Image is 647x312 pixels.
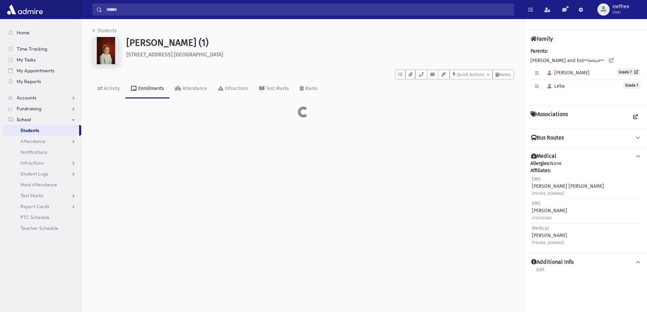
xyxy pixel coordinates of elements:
span: My Tasks [17,57,36,63]
a: Attendance [169,79,213,98]
a: My Appointments [3,65,81,76]
h4: Associations [531,111,568,123]
img: ZAAAAAAAAAAAAAAAAAAAAAAAAAAAAAAAAAAAAAAAAAAAAAAAAAAAAAAAAAAAAAAAAAAAAAAAAAAAAAAAAAAAAAAAAAAAAAAAA... [92,37,120,64]
a: PTC Schedule [3,212,81,223]
img: AdmirePro [5,3,44,16]
span: Notes [499,72,511,77]
a: Notifications [3,147,81,158]
span: Fundraising [17,106,41,112]
h4: Additional Info [531,259,574,266]
b: Allergies: [531,161,550,166]
span: Time Tracking [17,46,47,52]
h4: Family [531,36,553,42]
span: School [17,116,31,123]
small: [PHONE_NUMBER] [532,241,564,245]
h1: [PERSON_NAME] (1) [126,37,514,49]
span: Attendance [20,138,46,144]
button: Additional Info [531,259,642,266]
span: Test Marks [20,192,43,199]
a: Activity [92,79,125,98]
a: Home [3,27,81,38]
input: Search [102,3,514,16]
div: None [531,160,642,247]
div: [PERSON_NAME] and Esti [531,48,642,100]
span: Report Cards [20,203,49,209]
span: Accounts [17,95,36,101]
span: Teacher Schedule [20,225,58,231]
span: Infractions [20,160,44,166]
div: Enrollments [137,86,164,91]
small: [PHONE_NUMBER] [532,191,564,196]
div: Infractions [223,86,248,91]
a: Edit [536,266,545,278]
a: School [3,114,81,125]
div: Marks [304,86,318,91]
span: Grade 1 [623,82,640,89]
b: Affiliates: [531,168,551,173]
a: My Reports [3,76,81,87]
a: Fundraising [3,103,81,114]
h4: Medical [531,153,556,160]
a: Grade 7 [617,69,640,75]
button: Quick Actions [450,70,492,79]
a: View all Associations [629,111,642,123]
div: Activity [103,86,120,91]
span: Meal Attendance [20,182,57,188]
a: Accounts [3,92,81,103]
a: Marks [294,79,323,98]
b: Parents: [531,48,548,54]
span: My Reports [17,78,41,85]
a: Meal Attendance [3,179,81,190]
div: [PERSON_NAME] [PERSON_NAME] [532,176,604,197]
button: Medical [531,153,642,160]
span: EMS [532,201,541,206]
a: Students [92,28,117,34]
a: Test Marks [254,79,294,98]
nav: breadcrumb [92,27,117,37]
span: Quick Actions [457,72,484,77]
span: Students [20,127,39,133]
span: Home [17,30,30,36]
div: [PERSON_NAME] [532,225,567,246]
span: EMS [532,176,541,182]
span: Student Logs [20,171,48,177]
a: Student Logs [3,168,81,179]
button: Bus Routes [531,134,642,142]
a: Students [3,125,79,136]
div: Attendance [181,86,207,91]
div: Test Marks [265,86,289,91]
a: Report Cards [3,201,81,212]
a: My Tasks [3,54,81,65]
a: Time Tracking [3,43,81,54]
a: Enrollments [125,79,169,98]
span: Notifications [20,149,47,155]
h4: Bus Routes [531,134,564,142]
div: [PERSON_NAME] [532,200,567,221]
span: [PERSON_NAME] [544,70,590,76]
span: My Appointments [17,68,54,74]
a: Test Marks [3,190,81,201]
span: rzeffren [612,4,629,10]
a: Infractions [3,158,81,168]
span: User [612,10,629,15]
span: Medical [532,225,549,231]
span: Leba [544,83,565,89]
a: Teacher Schedule [3,223,81,234]
small: 9735581660 [532,216,552,220]
h6: [STREET_ADDRESS] [GEOGRAPHIC_DATA] [126,51,514,58]
span: PTC Schedule [20,214,50,220]
a: Infractions [213,79,254,98]
button: Notes [492,70,514,79]
a: Attendance [3,136,81,147]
